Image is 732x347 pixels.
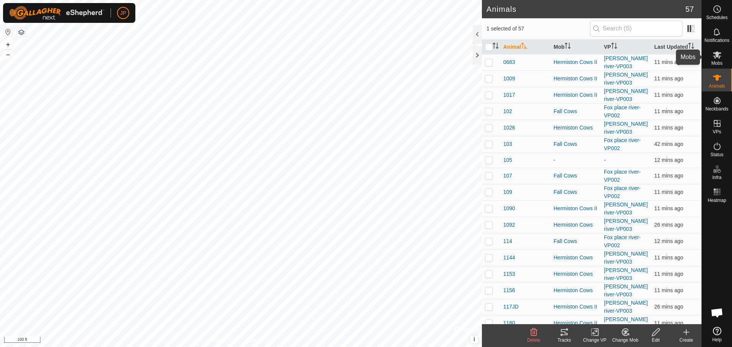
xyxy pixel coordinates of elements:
app-display-virtual-paddock-transition: - [604,157,606,163]
span: Neckbands [705,107,728,111]
div: Fall Cows [554,188,598,196]
h2: Animals [486,5,685,14]
a: [PERSON_NAME] river-VP003 [604,72,648,86]
span: 1 Oct 2025, 6:49 pm [654,173,683,179]
a: [PERSON_NAME] river-VP003 [604,300,648,314]
button: i [470,335,478,344]
th: Last Updated [651,40,701,54]
div: Hermiston Cows II [554,303,598,311]
span: Mobs [711,61,722,66]
span: 1 Oct 2025, 6:49 pm [654,108,683,114]
div: Fall Cows [554,140,598,148]
th: Animal [500,40,551,54]
div: Hermiston Cows II [554,58,598,66]
div: Hermiston Cows [554,270,598,278]
div: Open chat [706,301,729,324]
span: 1 Oct 2025, 6:50 pm [654,59,683,65]
div: - [554,156,598,164]
span: i [474,336,475,342]
div: Hermiston Cows [554,286,598,294]
a: Fox place river-VP002 [604,185,640,199]
div: Tracks [549,337,579,344]
span: 1009 [503,75,515,83]
a: [PERSON_NAME] river-VP003 [604,88,648,102]
span: Heatmap [708,198,726,203]
span: 103 [503,140,512,148]
span: 1156 [503,286,515,294]
div: Hermiston Cows [554,124,598,132]
a: [PERSON_NAME] river-VP003 [604,55,648,69]
span: Animals [709,84,725,88]
span: 1090 [503,205,515,213]
a: [PERSON_NAME] river-VP003 [604,316,648,330]
p-sorticon: Activate to sort [688,44,694,50]
div: Hermiston Cows [554,254,598,262]
span: 57 [685,3,694,15]
span: 1 Oct 2025, 6:49 pm [654,75,683,82]
span: VPs [713,130,721,134]
div: Fall Cows [554,172,598,180]
span: 102 [503,107,512,115]
a: [PERSON_NAME] river-VP003 [604,283,648,297]
div: Change VP [579,337,610,344]
th: VP [601,40,651,54]
div: Change Mob [610,337,640,344]
div: Hermiston Cows II [554,91,598,99]
button: Reset Map [3,27,13,37]
a: Help [702,324,732,345]
div: Hermiston Cows [554,221,598,229]
div: Fall Cows [554,107,598,115]
a: [PERSON_NAME] river-VP003 [604,218,648,232]
span: JP [120,9,126,17]
span: 1 Oct 2025, 6:49 pm [654,189,683,195]
a: Fox place river-VP002 [604,104,640,118]
span: 1 Oct 2025, 6:49 pm [654,157,683,163]
span: 1 Oct 2025, 6:50 pm [654,92,683,98]
img: Gallagher Logo [9,6,104,20]
span: 1 Oct 2025, 6:50 pm [654,320,683,326]
span: 1 Oct 2025, 6:49 pm [654,287,683,293]
span: 1 Oct 2025, 6:34 pm [654,222,683,228]
span: 107 [503,172,512,180]
p-sorticon: Activate to sort [493,44,499,50]
span: 1017 [503,91,515,99]
span: 1092 [503,221,515,229]
span: 1 Oct 2025, 6:50 pm [654,205,683,211]
span: 1 Oct 2025, 6:49 pm [654,254,683,261]
a: Fox place river-VP002 [604,169,640,183]
p-sorticon: Activate to sort [565,44,571,50]
span: 1144 [503,254,515,262]
span: 1 Oct 2025, 6:19 pm [654,141,683,147]
span: Infra [712,175,721,180]
span: Help [712,337,722,342]
div: Hermiston Cows II [554,205,598,213]
span: 1 Oct 2025, 6:50 pm [654,125,683,131]
span: 1 Oct 2025, 6:50 pm [654,271,683,277]
div: Edit [640,337,671,344]
span: Delete [527,337,541,343]
a: [PERSON_NAME] river-VP003 [604,121,648,135]
span: 109 [503,188,512,196]
span: Status [710,152,723,157]
span: 0683 [503,58,515,66]
p-sorticon: Activate to sort [611,44,617,50]
a: Contact Us [249,337,271,344]
span: 114 [503,237,512,245]
p-sorticon: Activate to sort [521,44,527,50]
span: Notifications [705,38,729,43]
span: 1 Oct 2025, 6:35 pm [654,304,683,310]
button: – [3,50,13,59]
span: 1 selected of 57 [486,25,590,33]
span: 1153 [503,270,515,278]
a: [PERSON_NAME] river-VP003 [604,251,648,265]
div: Create [671,337,701,344]
input: Search (S) [590,21,682,37]
a: Fox place river-VP002 [604,137,640,151]
span: 1180 [503,319,515,327]
span: 105 [503,156,512,164]
span: 1 Oct 2025, 6:49 pm [654,238,683,244]
th: Mob [551,40,601,54]
div: Hermiston Cows II [554,75,598,83]
span: 117JD [503,303,518,311]
a: Privacy Policy [211,337,239,344]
